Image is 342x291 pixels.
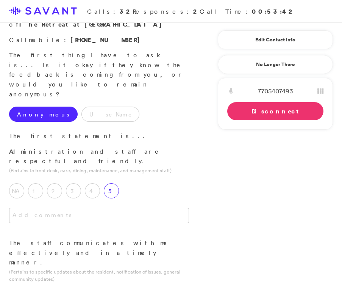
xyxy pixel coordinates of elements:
[9,147,189,166] p: Administration and staff are respectful and friendly.
[9,107,78,122] label: Anonymous
[18,20,166,28] strong: The Retreat at [GEOGRAPHIC_DATA]
[120,7,133,16] strong: 32
[193,7,200,16] strong: 2
[252,7,295,16] strong: 00:53:42
[218,55,333,74] a: No Longer There
[227,34,323,46] a: Edit Contact Info
[85,183,100,198] label: 4
[9,50,189,99] p: The first thing I have to ask is... Is it okay if they know the feedback is coming from you, or w...
[9,183,24,198] label: NA
[9,167,189,174] p: (Pertains to front desk, care, dining, maintenance, and management staff)
[9,268,189,283] p: (Pertains to specific updates about the resident, notification of issues, general community updates)
[66,183,81,198] label: 3
[28,183,43,198] label: 1
[227,102,323,120] a: Disconnect
[9,35,189,45] p: Call :
[9,238,189,267] p: The staff communicates with me effectively and in a timely manner.
[104,183,119,198] label: 5
[9,131,189,141] p: The first statement is...
[81,107,139,122] label: Use Name
[70,36,144,44] span: [PHONE_NUMBER]
[29,36,64,44] span: mobile
[47,183,62,198] label: 2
